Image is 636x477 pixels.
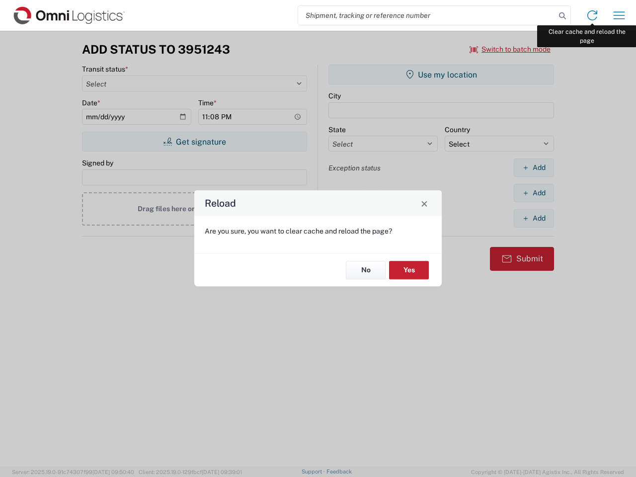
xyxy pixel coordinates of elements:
input: Shipment, tracking or reference number [298,6,556,25]
h4: Reload [205,196,236,211]
button: No [346,261,386,279]
p: Are you sure, you want to clear cache and reload the page? [205,227,431,236]
button: Close [417,196,431,210]
button: Yes [389,261,429,279]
